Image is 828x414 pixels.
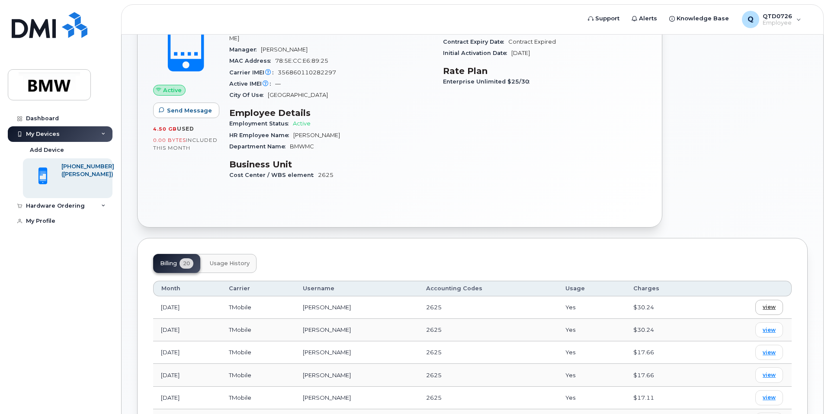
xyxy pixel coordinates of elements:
span: Active IMEI [229,80,275,87]
span: Carrier IMEI [229,69,278,76]
span: Contract Expired [508,39,556,45]
td: [PERSON_NAME] [295,319,418,341]
span: Active [163,86,182,94]
span: Knowledge Base [677,14,729,23]
span: Enterprise Unlimited $25/30 [443,78,534,85]
span: view [763,394,776,401]
span: view [763,349,776,356]
span: view [763,326,776,334]
td: TMobile [221,341,295,364]
a: view [755,322,783,337]
span: Alerts [639,14,657,23]
td: TMobile [221,296,295,319]
span: 0.00 Bytes [153,137,186,143]
div: QTD0726 [736,11,807,28]
td: TMobile [221,319,295,341]
span: Active [293,120,311,127]
td: TMobile [221,364,295,386]
span: [PERSON_NAME] [261,46,308,53]
button: Send Message [153,103,219,118]
td: [DATE] [153,387,221,409]
span: 2625 [318,172,334,178]
span: 2625 [426,326,442,333]
td: [DATE] [153,341,221,364]
td: Yes [558,364,626,386]
span: included this month [153,137,218,151]
span: MAC Address [229,58,275,64]
div: $17.11 [633,394,698,402]
td: [DATE] [153,319,221,341]
span: City Of Use [229,92,268,98]
span: 2625 [426,304,442,311]
span: 2625 [426,394,442,401]
th: Charges [626,281,706,296]
h3: Business Unit [229,159,433,170]
span: 2625 [426,349,442,356]
span: 78:5E:CC:E6:89:25 [275,58,328,64]
td: Yes [558,296,626,319]
span: QTD0726 [763,13,792,19]
span: — [275,80,281,87]
span: [PERSON_NAME][EMAIL_ADDRESS][PERSON_NAME][DOMAIN_NAME] [229,27,432,41]
a: Alerts [626,10,663,27]
span: Usage History [210,260,250,267]
a: view [755,345,783,360]
span: Cost Center / WBS element [229,172,318,178]
iframe: Messenger Launcher [790,376,822,408]
h3: Rate Plan [443,66,646,76]
a: Support [582,10,626,27]
span: Initial Activation Date [443,50,511,56]
th: Carrier [221,281,295,296]
span: Contract Expiry Date [443,39,508,45]
td: [DATE] [153,296,221,319]
td: [PERSON_NAME] [295,364,418,386]
span: Support [595,14,619,23]
span: HR Employee Name [229,132,293,138]
span: [PERSON_NAME] [293,132,340,138]
td: [PERSON_NAME] [295,341,418,364]
span: BMWMC [290,143,314,150]
td: TMobile [221,387,295,409]
span: [GEOGRAPHIC_DATA] [268,92,328,98]
span: [DATE] [511,50,530,56]
span: Manager [229,46,261,53]
th: Usage [558,281,626,296]
a: view [755,390,783,405]
span: used [177,125,194,132]
span: 2625 [426,372,442,379]
span: 356860110282297 [278,69,336,76]
td: [PERSON_NAME] [295,387,418,409]
td: [PERSON_NAME] [295,296,418,319]
div: $30.24 [633,326,698,334]
div: $17.66 [633,348,698,356]
span: view [763,371,776,379]
span: Q [748,14,754,25]
div: $17.66 [633,371,698,379]
h3: Employee Details [229,108,433,118]
th: Month [153,281,221,296]
div: $30.24 [633,303,698,311]
span: Send Message [167,106,212,115]
th: Accounting Codes [418,281,558,296]
span: Employment Status [229,120,293,127]
td: Yes [558,341,626,364]
span: 4.50 GB [153,126,177,132]
a: Knowledge Base [663,10,735,27]
td: Yes [558,319,626,341]
a: view [755,300,783,315]
span: Department Name [229,143,290,150]
span: view [763,303,776,311]
td: Yes [558,387,626,409]
span: Employee [763,19,792,26]
th: Username [295,281,418,296]
a: view [755,367,783,382]
td: [DATE] [153,364,221,386]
